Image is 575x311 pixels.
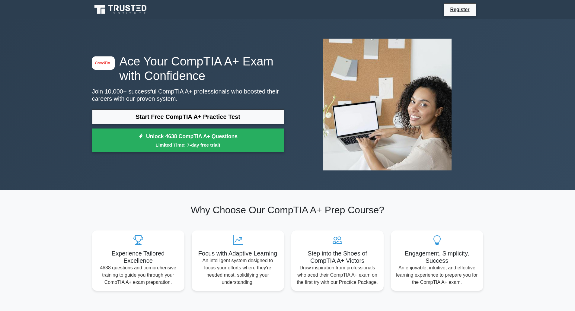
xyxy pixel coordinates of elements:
h5: Experience Tailored Excellence [97,250,180,264]
p: Join 10,000+ successful CompTIA A+ professionals who boosted their careers with our proven system. [92,88,284,102]
h5: Focus with Adaptive Learning [196,250,279,257]
h2: Why Choose Our CompTIA A+ Prep Course? [92,204,483,216]
a: Register [446,6,473,13]
h5: Step into the Shoes of CompTIA A+ Victors [296,250,379,264]
h1: Ace Your CompTIA A+ Exam with Confidence [92,54,284,83]
p: An intelligent system designed to focus your efforts where they're needed most, solidifying your ... [196,257,279,286]
p: Draw inspiration from professionals who aced their CompTIA A+ exam on the first try with our Prac... [296,264,379,286]
h5: Engagement, Simplicity, Success [396,250,478,264]
p: 4638 questions and comprehensive training to guide you through your CompTIA A+ exam preparation. [97,264,180,286]
small: Limited Time: 7-day free trial! [100,141,276,148]
a: Start Free CompTIA A+ Practice Test [92,109,284,124]
a: Unlock 4638 CompTIA A+ QuestionsLimited Time: 7-day free trial! [92,129,284,153]
p: An enjoyable, intuitive, and effective learning experience to prepare you for the CompTIA A+ exam. [396,264,478,286]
